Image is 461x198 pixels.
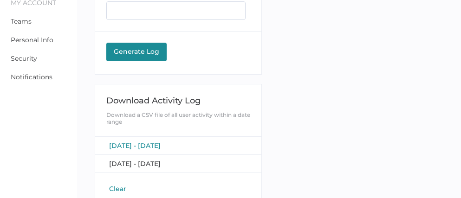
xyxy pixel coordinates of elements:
[106,184,129,193] button: Clear
[111,47,162,56] div: Generate Log
[106,111,251,125] div: Download a CSV file of all user activity within a date range
[106,43,167,61] button: Generate Log
[11,73,52,81] a: Notifications
[109,160,161,168] span: [DATE] - [DATE]
[11,17,32,26] a: Teams
[11,54,37,63] a: Security
[11,36,53,44] a: Personal Info
[106,96,251,106] div: Download Activity Log
[109,141,161,150] span: [DATE] - [DATE]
